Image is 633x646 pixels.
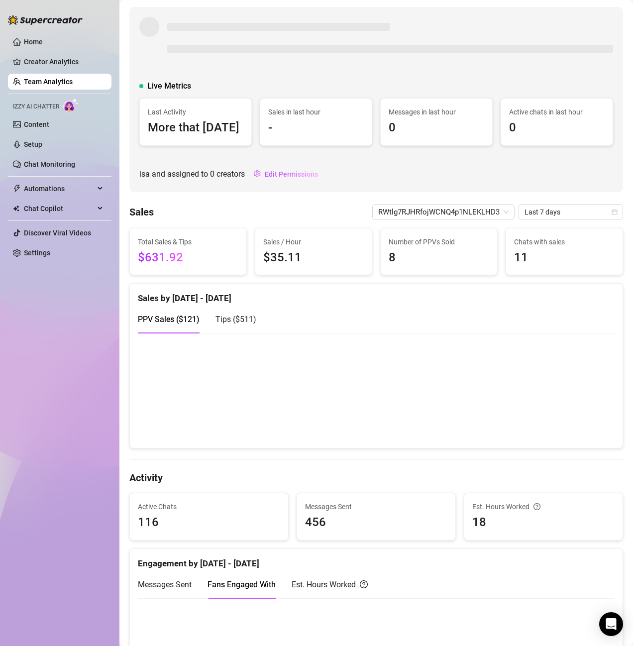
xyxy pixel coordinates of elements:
[389,118,484,137] span: 0
[139,168,245,180] span: is a and assigned to creators
[389,107,484,117] span: Messages in last hour
[292,578,368,591] div: Est. Hours Worked
[263,248,364,267] span: $35.11
[24,78,73,86] a: Team Analytics
[525,205,617,219] span: Last 7 days
[24,229,91,237] a: Discover Viral Videos
[389,248,489,267] span: 8
[24,120,49,128] a: Content
[389,236,489,247] span: Number of PPVs Sold
[147,80,191,92] span: Live Metrics
[263,236,364,247] span: Sales / Hour
[265,170,318,178] span: Edit Permissions
[24,201,95,216] span: Chat Copilot
[138,501,280,512] span: Active Chats
[129,205,154,219] h4: Sales
[24,181,95,197] span: Automations
[13,185,21,193] span: thunderbolt
[215,315,256,324] span: Tips ( $511 )
[138,236,238,247] span: Total Sales & Tips
[13,102,59,111] span: Izzy AI Chatter
[472,513,615,532] span: 18
[268,118,364,137] span: -
[13,205,19,212] img: Chat Copilot
[138,248,238,267] span: $631.92
[24,54,104,70] a: Creator Analytics
[129,471,623,485] h4: Activity
[378,205,509,219] span: RWtlg7RJHRfojWCNQ4p1NLEKLHD3
[305,513,447,532] span: 456
[24,249,50,257] a: Settings
[254,170,261,177] span: setting
[268,107,364,117] span: Sales in last hour
[514,248,615,267] span: 11
[148,107,243,117] span: Last Activity
[148,118,243,137] span: More that [DATE]
[253,166,318,182] button: Edit Permissions
[138,315,200,324] span: PPV Sales ( $121 )
[138,580,192,589] span: Messages Sent
[208,580,276,589] span: Fans Engaged With
[509,107,605,117] span: Active chats in last hour
[8,15,83,25] img: logo-BBDzfeDw.svg
[24,160,75,168] a: Chat Monitoring
[509,118,605,137] span: 0
[599,612,623,636] div: Open Intercom Messenger
[533,501,540,512] span: question-circle
[305,501,447,512] span: Messages Sent
[472,501,615,512] div: Est. Hours Worked
[24,38,43,46] a: Home
[63,98,79,112] img: AI Chatter
[360,578,368,591] span: question-circle
[514,236,615,247] span: Chats with sales
[612,209,618,215] span: calendar
[138,513,280,532] span: 116
[24,140,42,148] a: Setup
[210,169,214,179] span: 0
[138,284,615,305] div: Sales by [DATE] - [DATE]
[138,549,615,570] div: Engagement by [DATE] - [DATE]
